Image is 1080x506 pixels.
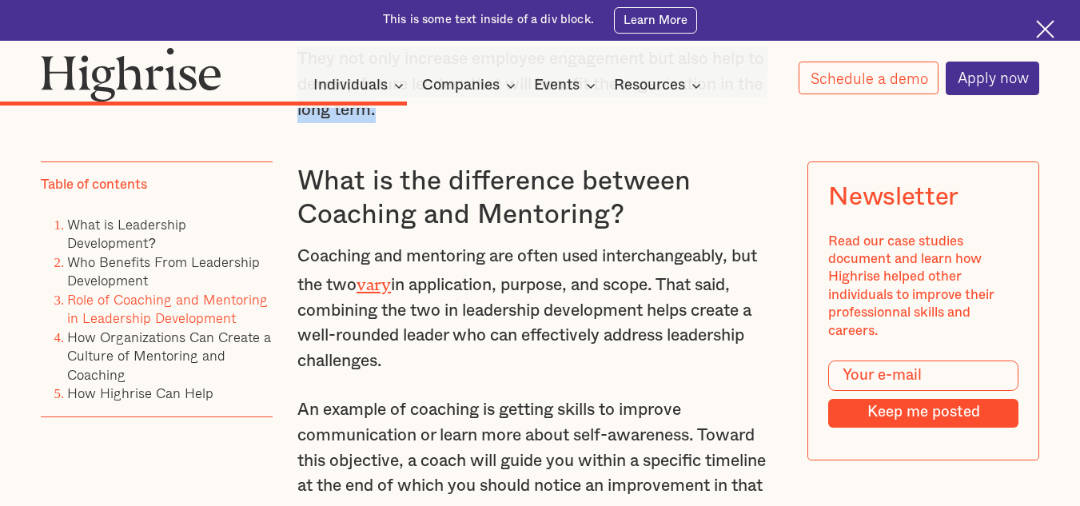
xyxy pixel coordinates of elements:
h3: What is the difference between Coaching and Mentoring? [297,165,783,232]
input: Keep me posted [828,400,1018,428]
a: What is Leadership Development? [67,213,186,253]
a: vary [357,275,391,285]
form: Modal Form [828,361,1018,428]
div: Events [534,76,580,95]
a: How Highrise Can Help [67,382,213,404]
div: Newsletter [828,183,958,213]
div: Companies [422,76,500,95]
a: Role of Coaching and Mentoring in Leadership Development [67,289,268,329]
p: Coaching and mentoring are often used interchangeably, but the two in application, purpose, and s... [297,244,783,373]
div: Read our case studies document and learn how Highrise helped other individuals to improve their p... [828,233,1018,341]
div: Events [534,76,600,95]
div: Individuals [313,76,388,95]
div: This is some text inside of a div block. [383,12,594,28]
div: Companies [422,76,520,95]
div: Individuals [313,76,408,95]
a: Learn More [614,7,697,34]
div: Resources [614,76,706,95]
img: Cross icon [1036,20,1054,38]
a: Who Benefits From Leadership Development [67,251,260,291]
div: Resources [614,76,685,95]
a: How Organizations Can Create a Culture of Mentoring and Coaching [67,326,271,385]
a: Schedule a demo [799,62,939,94]
img: Highrise logo [41,47,221,102]
input: Your e-mail [828,361,1018,391]
div: Table of contents [41,177,147,194]
a: Apply now [946,62,1040,95]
